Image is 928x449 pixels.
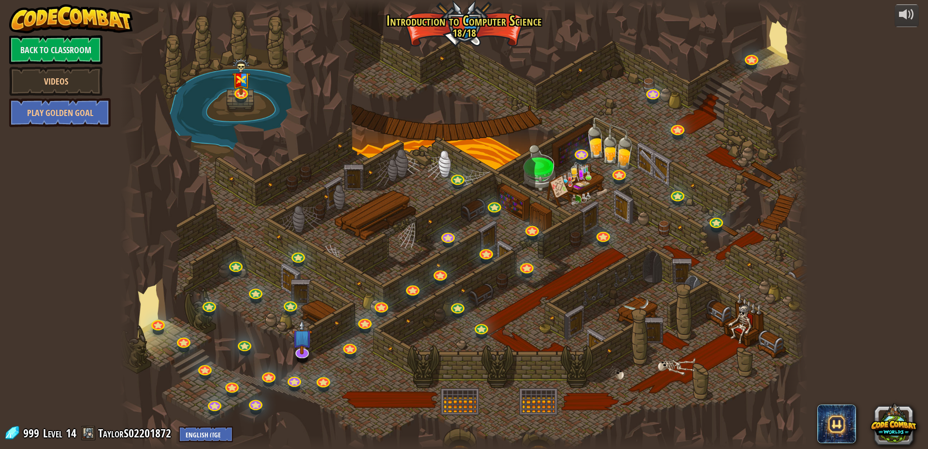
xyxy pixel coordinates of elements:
[895,4,919,27] button: Adjust volume
[66,425,76,441] span: 14
[292,320,312,354] img: level-banner-unstarted-subscriber.png
[9,98,111,127] a: Play Golden Goal
[232,58,250,94] img: level-banner-multiplayer.png
[9,4,133,33] img: CodeCombat - Learn how to code by playing a game
[98,425,174,441] a: TaylorS02201872
[43,425,62,441] span: Level
[23,425,42,441] span: 999
[9,35,102,64] a: Back to Classroom
[9,67,102,96] a: Videos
